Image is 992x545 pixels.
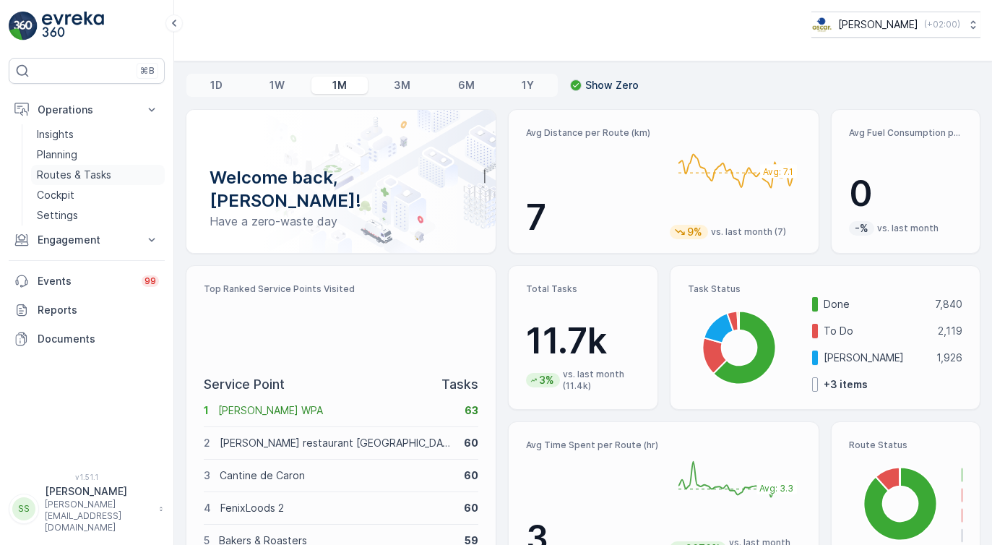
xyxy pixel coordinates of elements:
a: Reports [9,296,165,325]
p: [PERSON_NAME] restaurant [GEOGRAPHIC_DATA] [220,436,454,450]
a: Events99 [9,267,165,296]
p: 3M [394,78,410,93]
p: Documents [38,332,159,346]
p: [PERSON_NAME] WPA [218,403,455,418]
p: 6M [458,78,475,93]
p: 0 [849,172,962,215]
a: Settings [31,205,165,226]
p: Have a zero-waste day [210,213,473,230]
a: Cockpit [31,185,165,205]
p: Events [38,274,133,288]
a: Insights [31,124,165,145]
p: 1Y [522,78,534,93]
button: Operations [9,95,165,124]
a: Documents [9,325,165,353]
p: Welcome back, [PERSON_NAME]! [210,166,473,213]
p: Planning [37,147,77,162]
p: vs. last month (7) [711,226,786,238]
div: SS [12,497,35,520]
p: Insights [37,127,74,142]
p: Route Status [849,439,962,451]
p: 3 [204,468,210,483]
p: 7 [526,196,657,239]
p: 60 [464,501,478,515]
img: logo [9,12,38,40]
p: Done [824,297,926,312]
p: 3% [538,373,556,387]
p: -% [853,221,870,236]
p: vs. last month [877,223,939,234]
p: Operations [38,103,136,117]
p: 7,840 [935,297,962,312]
p: 11.7k [526,319,639,363]
button: [PERSON_NAME](+02:00) [811,12,980,38]
p: Task Status [688,283,962,295]
p: FenixLoods 2 [220,501,454,515]
p: [PERSON_NAME] [824,351,927,365]
p: Show Zero [585,78,639,93]
span: v 1.51.1 [9,473,165,481]
p: + 3 items [824,377,868,392]
p: Tasks [441,374,478,395]
p: Cantine de Caron [220,468,454,483]
p: [PERSON_NAME] [45,484,152,499]
p: 1D [210,78,223,93]
p: 1M [332,78,347,93]
p: [PERSON_NAME][EMAIL_ADDRESS][DOMAIN_NAME] [45,499,152,533]
p: 60 [464,436,478,450]
p: [PERSON_NAME] [838,17,918,32]
img: basis-logo_rgb2x.png [811,17,832,33]
button: SS[PERSON_NAME][PERSON_NAME][EMAIL_ADDRESS][DOMAIN_NAME] [9,484,165,533]
p: 60 [464,468,478,483]
p: Routes & Tasks [37,168,111,182]
a: Planning [31,145,165,165]
p: 1,926 [936,351,962,365]
button: Engagement [9,226,165,254]
img: logo_light-DOdMpM7g.png [42,12,104,40]
p: 2 [204,436,210,450]
p: 9% [686,225,704,239]
p: Avg Time Spent per Route (hr) [526,439,658,451]
p: 4 [204,501,211,515]
p: 99 [145,275,156,287]
p: Avg Fuel Consumption per Route (lt) [849,127,962,139]
p: 63 [465,403,478,418]
p: 2,119 [938,324,962,338]
p: Engagement [38,233,136,247]
p: Avg Distance per Route (km) [526,127,657,139]
p: Total Tasks [526,283,639,295]
p: ( +02:00 ) [924,19,960,30]
p: 1 [204,403,209,418]
p: Settings [37,208,78,223]
p: Top Ranked Service Points Visited [204,283,478,295]
p: To Do [824,324,928,338]
p: vs. last month (11.4k) [563,369,640,392]
p: Service Point [204,374,285,395]
p: Reports [38,303,159,317]
p: ⌘B [140,65,155,77]
p: Cockpit [37,188,74,202]
p: 1W [269,78,285,93]
a: Routes & Tasks [31,165,165,185]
